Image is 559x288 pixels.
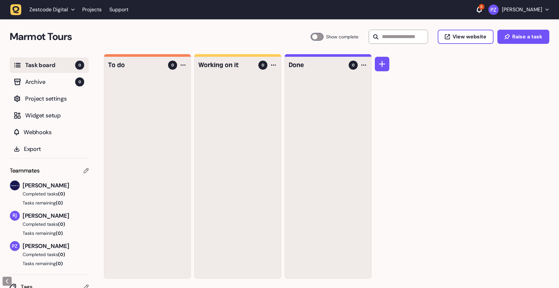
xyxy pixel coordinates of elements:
[56,261,63,266] span: (0)
[198,61,254,70] h4: Working on it
[75,61,84,70] span: 0
[56,200,63,206] span: (0)
[25,111,84,120] span: Widget setup
[352,62,354,68] span: 0
[10,221,84,227] button: Completed tasks(0)
[171,62,174,68] span: 0
[10,124,89,140] button: Webhooks
[488,5,499,15] img: Paris Zisis
[108,61,164,70] h4: To do
[23,242,89,251] span: [PERSON_NAME]
[262,62,264,68] span: 0
[24,128,84,137] span: Webhooks
[24,144,84,154] span: Export
[488,5,549,15] button: [PERSON_NAME]
[109,6,128,13] a: Support
[10,29,311,45] h2: Marmot Tours
[479,4,484,10] div: 8
[438,30,494,44] button: View website
[497,30,549,44] button: Raise a task
[10,108,89,123] button: Widget setup
[529,258,556,285] iframe: LiveChat chat widget
[56,230,63,236] span: (0)
[23,211,89,220] span: [PERSON_NAME]
[82,4,102,15] a: Projects
[58,221,65,227] span: (0)
[10,230,89,236] button: Tasks remaining(0)
[10,191,84,197] button: Completed tasks(0)
[10,4,78,15] button: Zestcode Digital
[25,94,84,103] span: Project settings
[10,200,89,206] button: Tasks remaining(0)
[453,34,486,39] span: View website
[10,181,20,190] img: Harry Robinson
[10,260,89,267] button: Tasks remaining(0)
[326,33,358,41] span: Show complete
[289,61,344,70] h4: Done
[75,77,84,86] span: 0
[25,77,75,86] span: Archive
[502,6,542,13] p: [PERSON_NAME]
[10,141,89,157] button: Export
[25,61,75,70] span: Task board
[58,252,65,257] span: (0)
[10,57,89,73] button: Task board0
[58,191,65,197] span: (0)
[512,34,542,39] span: Raise a task
[10,211,20,221] img: Riki-leigh Jones
[29,6,68,13] span: Zestcode Digital
[10,74,89,90] button: Archive0
[10,241,20,251] img: Paris Zisis
[10,251,84,258] button: Completed tasks(0)
[10,91,89,106] button: Project settings
[10,166,40,175] span: Teammates
[23,181,89,190] span: [PERSON_NAME]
